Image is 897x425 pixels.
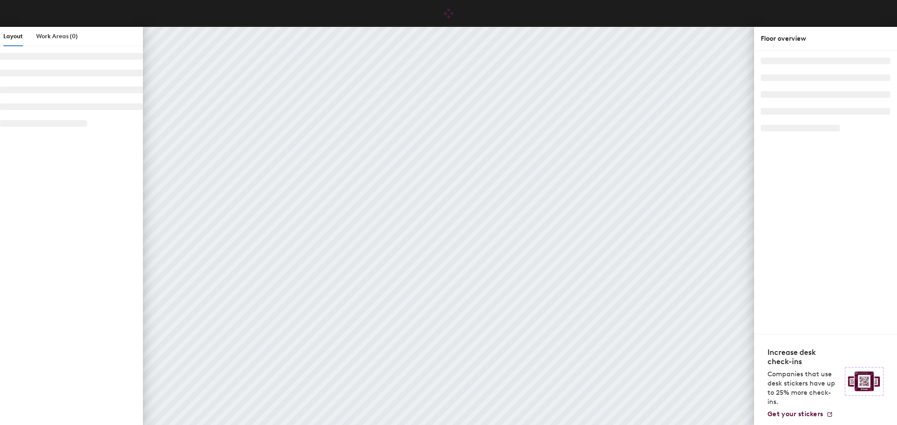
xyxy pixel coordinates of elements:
img: Sticker logo [845,367,884,396]
p: Companies that use desk stickers have up to 25% more check-ins. [767,370,840,407]
h4: Increase desk check-ins [767,348,840,366]
span: Get your stickers [767,410,823,418]
div: Floor overview [761,34,890,44]
span: Layout [3,33,23,40]
a: Get your stickers [767,410,833,418]
span: Work Areas (0) [36,33,78,40]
